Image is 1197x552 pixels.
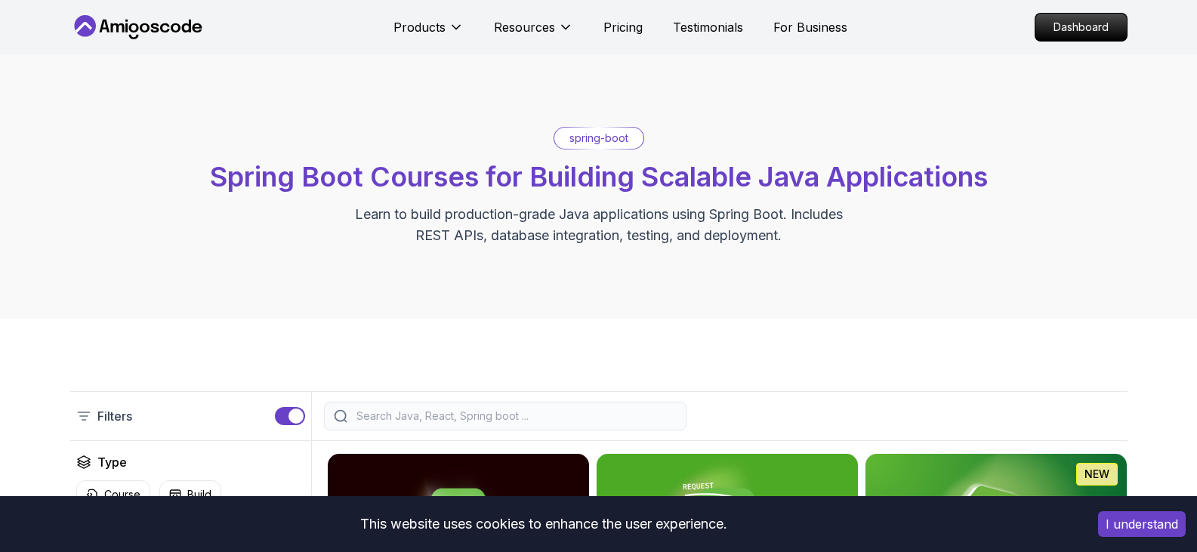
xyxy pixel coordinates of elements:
[393,18,446,36] p: Products
[210,160,988,193] span: Spring Boot Courses for Building Scalable Java Applications
[673,18,743,36] a: Testimonials
[603,18,643,36] a: Pricing
[773,18,847,36] a: For Business
[159,480,221,509] button: Build
[97,407,132,425] p: Filters
[187,487,211,502] p: Build
[494,18,555,36] p: Resources
[1035,14,1127,41] p: Dashboard
[104,487,140,502] p: Course
[1098,511,1186,537] button: Accept cookies
[353,409,677,424] input: Search Java, React, Spring boot ...
[97,453,127,471] h2: Type
[569,131,628,146] p: spring-boot
[1035,13,1128,42] a: Dashboard
[393,18,464,48] button: Products
[345,204,853,246] p: Learn to build production-grade Java applications using Spring Boot. Includes REST APIs, database...
[494,18,573,48] button: Resources
[76,480,150,509] button: Course
[11,507,1075,541] div: This website uses cookies to enhance the user experience.
[1084,467,1109,482] p: NEW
